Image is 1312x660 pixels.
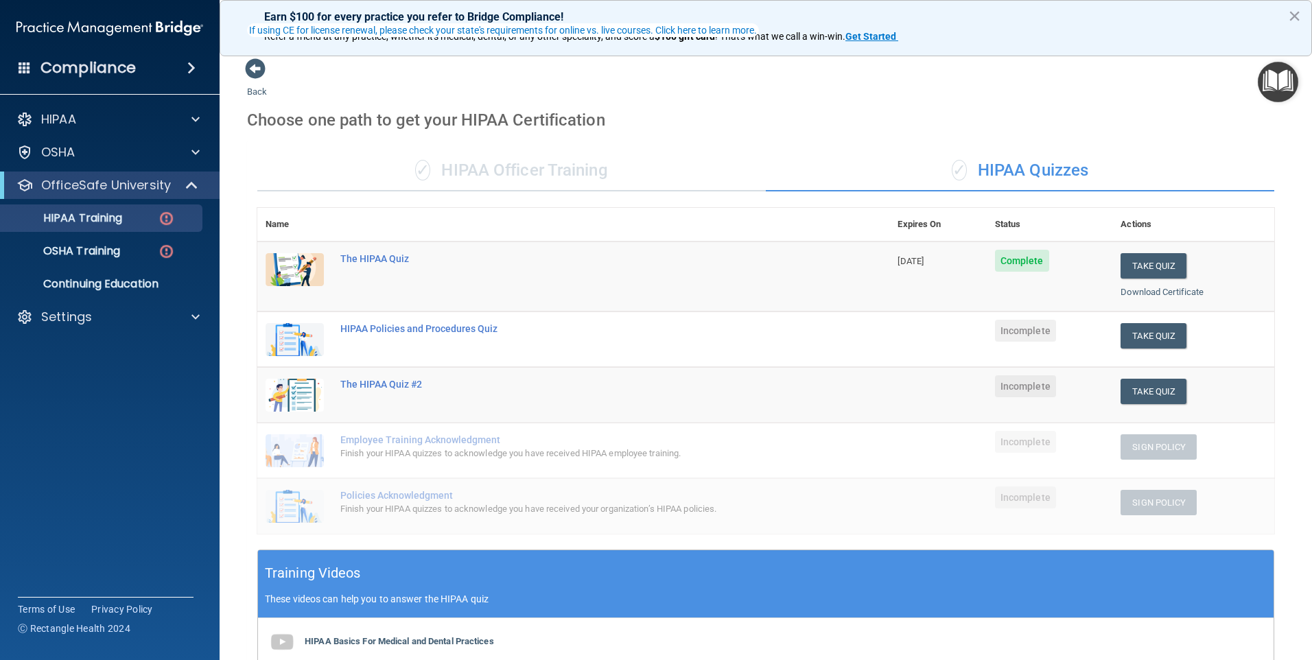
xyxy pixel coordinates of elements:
button: Take Quiz [1121,253,1186,279]
img: gray_youtube_icon.38fcd6cc.png [268,628,296,656]
img: danger-circle.6113f641.png [158,243,175,260]
p: OSHA [41,144,75,161]
h4: Compliance [40,58,136,78]
p: OfficeSafe University [41,177,171,193]
a: HIPAA [16,111,200,128]
p: HIPAA Training [9,211,122,225]
button: If using CE for license renewal, please check your state's requirements for online vs. live cours... [247,23,759,37]
span: ! That's what we call a win-win. [715,31,845,42]
a: Download Certificate [1121,287,1204,297]
a: OfficeSafe University [16,177,199,193]
th: Status [987,208,1113,241]
span: Incomplete [995,375,1056,397]
p: These videos can help you to answer the HIPAA quiz [265,593,1267,604]
a: Privacy Policy [91,602,153,616]
button: Take Quiz [1121,323,1186,349]
a: Settings [16,309,200,325]
p: Earn $100 for every practice you refer to Bridge Compliance! [264,10,1267,23]
div: The HIPAA Quiz [340,253,821,264]
img: PMB logo [16,14,203,42]
button: Close [1288,5,1301,27]
button: Sign Policy [1121,490,1197,515]
a: Terms of Use [18,602,75,616]
p: OSHA Training [9,244,120,258]
span: Incomplete [995,486,1056,508]
th: Expires On [889,208,986,241]
h5: Training Videos [265,561,361,585]
a: Get Started [845,31,898,42]
span: Ⓒ Rectangle Health 2024 [18,622,130,635]
p: Settings [41,309,92,325]
strong: Get Started [845,31,896,42]
a: OSHA [16,144,200,161]
b: HIPAA Basics For Medical and Dental Practices [305,636,494,646]
p: Continuing Education [9,277,196,291]
img: danger-circle.6113f641.png [158,210,175,227]
span: Complete [995,250,1049,272]
p: HIPAA [41,111,76,128]
div: The HIPAA Quiz #2 [340,379,821,390]
span: [DATE] [898,256,924,266]
div: HIPAA Policies and Procedures Quiz [340,323,821,334]
div: Finish your HIPAA quizzes to acknowledge you have received HIPAA employee training. [340,445,821,462]
span: ✓ [415,160,430,180]
span: ✓ [952,160,967,180]
div: Employee Training Acknowledgment [340,434,821,445]
div: Choose one path to get your HIPAA Certification [247,100,1285,140]
div: If using CE for license renewal, please check your state's requirements for online vs. live cours... [249,25,757,35]
div: Finish your HIPAA quizzes to acknowledge you have received your organization’s HIPAA policies. [340,501,821,517]
div: Policies Acknowledgment [340,490,821,501]
div: HIPAA Officer Training [257,150,766,191]
button: Open Resource Center [1258,62,1298,102]
th: Name [257,208,332,241]
th: Actions [1112,208,1274,241]
span: Incomplete [995,431,1056,453]
button: Sign Policy [1121,434,1197,460]
a: Back [247,70,267,97]
span: Incomplete [995,320,1056,342]
button: Take Quiz [1121,379,1186,404]
div: HIPAA Quizzes [766,150,1274,191]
